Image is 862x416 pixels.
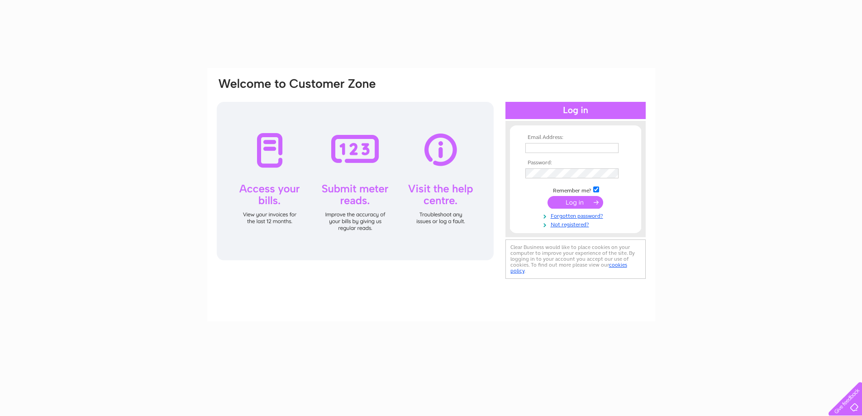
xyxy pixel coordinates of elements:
[523,160,628,166] th: Password:
[510,262,627,274] a: cookies policy
[548,196,603,209] input: Submit
[525,211,628,220] a: Forgotten password?
[505,239,646,279] div: Clear Business would like to place cookies on your computer to improve your experience of the sit...
[523,185,628,194] td: Remember me?
[523,134,628,141] th: Email Address:
[525,220,628,228] a: Not registered?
